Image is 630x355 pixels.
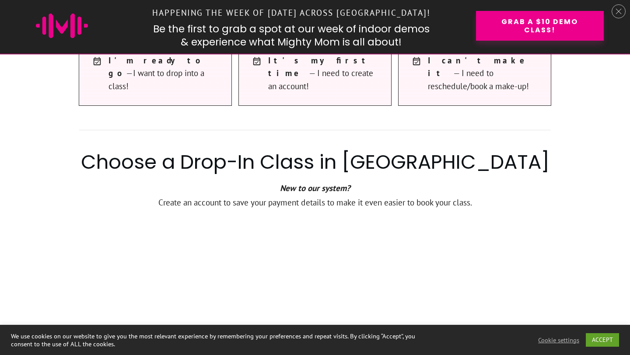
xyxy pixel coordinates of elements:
[116,3,467,22] p: Happening the week of [DATE] across [GEOGRAPHIC_DATA]!
[108,54,223,93] span: —I want to drop into a class!
[268,55,370,78] strong: I
[538,336,579,344] a: Cookie settings
[108,55,204,78] strong: I'm ready to go
[280,183,350,193] strong: New to our system?
[586,333,619,347] a: ACCEPT
[79,148,551,176] h2: Choose a Drop-In Class in [GEOGRAPHIC_DATA]
[268,55,370,78] strong: t's my first time
[491,17,588,34] span: Grab a $10 Demo Class!
[36,14,88,38] img: mighty-mom-ico
[428,55,526,78] strong: I can't make it
[428,54,542,93] span: — I need to reschedule/book a make-up!
[79,195,551,220] p: Create an account to save your payment details to make it even easier to book your class.
[150,23,432,49] h2: Be the first to grab a spot at our week of indoor demos & experience what Mighty Mom is all about!
[476,11,604,41] a: Grab a $10 Demo Class!
[11,332,437,348] div: We use cookies on our website to give you the most relevant experience by remembering your prefer...
[268,54,382,93] span: — I need to create an account!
